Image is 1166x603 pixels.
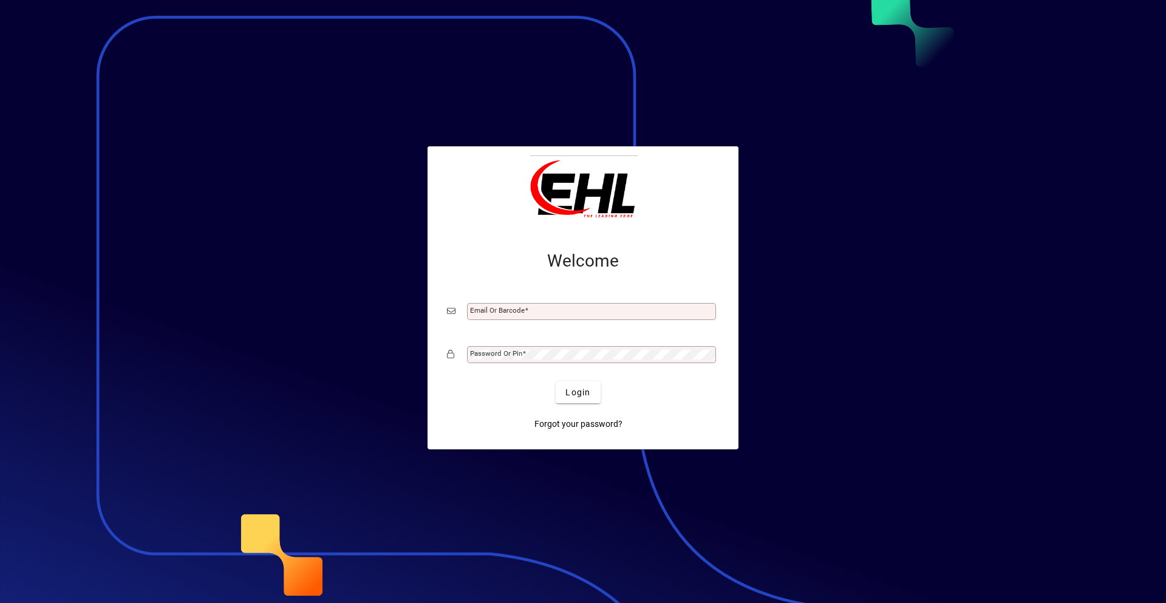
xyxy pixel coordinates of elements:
h2: Welcome [447,251,719,271]
mat-label: Email or Barcode [470,306,525,315]
a: Forgot your password? [530,413,627,435]
span: Login [565,386,590,399]
button: Login [556,381,600,403]
mat-label: Password or Pin [470,349,522,358]
span: Forgot your password? [534,418,622,431]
